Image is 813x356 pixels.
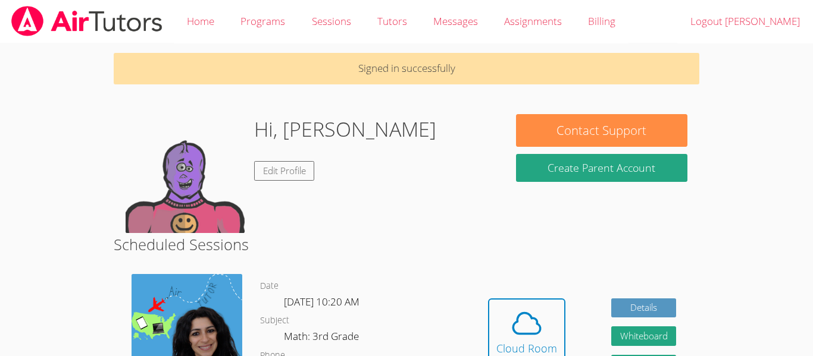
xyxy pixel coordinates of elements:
button: Whiteboard [611,326,677,346]
button: Create Parent Account [516,154,687,182]
dt: Date [260,279,279,294]
h1: Hi, [PERSON_NAME] [254,114,436,144]
h2: Scheduled Sessions [114,233,699,256]
a: Edit Profile [254,161,315,181]
img: default.png [126,114,245,233]
dt: Subject [260,313,289,328]
span: Messages [433,14,478,28]
dd: Math: 3rd Grade [284,328,361,348]
button: Contact Support [516,114,687,147]
a: Details [611,298,677,318]
p: Signed in successfully [114,53,699,84]
img: airtutors_banner-c4298cdbf04f3fff15de1276eac7730deb9818008684d7c2e4769d2f7ddbe033.png [10,6,164,36]
span: [DATE] 10:20 AM [284,295,359,308]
